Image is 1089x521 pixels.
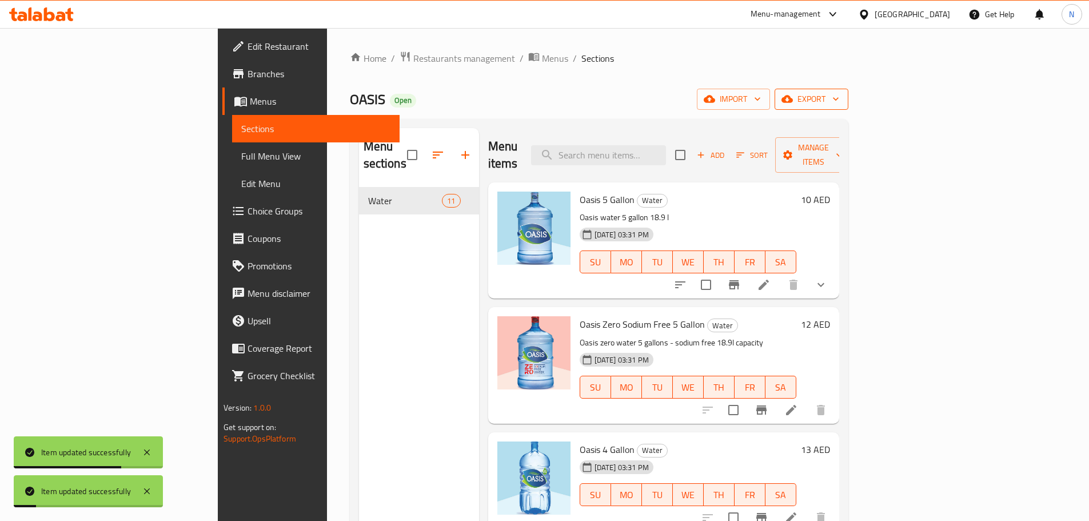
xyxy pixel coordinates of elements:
span: FR [739,254,761,271]
div: Open [390,94,416,108]
span: Full Menu View [241,149,390,163]
button: MO [611,250,642,273]
button: MO [611,376,642,399]
span: Oasis 4 Gallon [580,441,635,458]
span: TH [708,379,730,396]
span: TU [647,379,668,396]
button: show more [807,271,835,299]
span: Promotions [248,259,390,273]
span: Menus [250,94,390,108]
span: N [1069,8,1074,21]
a: Edit Restaurant [222,33,400,60]
span: Sort sections [424,141,452,169]
span: Menu disclaimer [248,287,390,300]
span: Coverage Report [248,341,390,355]
span: SU [585,379,607,396]
span: Select section [668,143,692,167]
a: Edit Menu [232,170,400,197]
a: Sections [232,115,400,142]
span: Version: [224,400,252,415]
button: sort-choices [667,271,694,299]
span: SA [770,254,792,271]
span: export [784,92,839,106]
span: [DATE] 03:31 PM [590,355,653,365]
span: 1.0.0 [253,400,271,415]
span: Select to update [721,398,745,422]
div: Water [637,444,668,458]
span: TU [647,254,668,271]
p: Oasis water 5 gallon 18.9 l [580,210,796,225]
button: import [697,89,770,110]
a: Edit menu item [784,403,798,417]
a: Promotions [222,252,400,280]
span: Oasis Zero Sodium Free 5 Gallon [580,316,705,333]
button: TU [642,250,673,273]
span: Get support on: [224,420,276,435]
a: Support.OpsPlatform [224,431,296,446]
span: Coupons [248,232,390,245]
span: Water [368,194,442,208]
img: Oasis 5 Gallon [497,192,571,265]
span: Edit Restaurant [248,39,390,53]
span: Restaurants management [413,51,515,65]
span: SA [770,379,792,396]
button: Sort [733,146,771,164]
span: Add item [692,146,729,164]
button: Branch-specific-item [748,396,775,424]
span: WE [677,254,699,271]
button: delete [780,271,807,299]
svg: Show Choices [814,278,828,292]
span: Branches [248,67,390,81]
nav: Menu sections [359,182,479,219]
button: SA [765,376,796,399]
span: Add [695,149,726,162]
button: TH [704,483,735,506]
span: Manage items [784,141,843,169]
img: Oasis 4 Gallon [497,442,571,515]
span: [DATE] 03:31 PM [590,229,653,240]
a: Menu disclaimer [222,280,400,307]
div: Water [637,194,668,208]
button: WE [673,250,704,273]
span: TH [708,254,730,271]
button: WE [673,376,704,399]
span: FR [739,379,761,396]
h6: 10 AED [801,192,830,208]
button: Add section [452,141,479,169]
button: Branch-specific-item [720,271,748,299]
div: Water [707,319,738,332]
p: Oasis zero water 5 gallons - sodium free 18.9l capacity [580,336,796,350]
div: items [442,194,460,208]
div: Item updated successfully [41,446,131,459]
button: FR [735,483,765,506]
span: Water [637,444,667,457]
button: Add [692,146,729,164]
button: TH [704,376,735,399]
a: Branches [222,60,400,88]
button: TU [642,376,673,399]
button: FR [735,250,765,273]
button: FR [735,376,765,399]
span: TU [647,487,668,503]
span: 11 [442,196,460,206]
span: TH [708,487,730,503]
span: Water [708,319,737,332]
span: Sections [241,122,390,136]
a: Restaurants management [400,51,515,66]
span: WE [677,379,699,396]
li: / [573,51,577,65]
input: search [531,145,666,165]
a: Coupons [222,225,400,252]
span: SU [585,487,607,503]
span: Sort [736,149,768,162]
span: MO [616,487,637,503]
button: TU [642,483,673,506]
a: Choice Groups [222,197,400,225]
a: Coverage Report [222,335,400,362]
button: MO [611,483,642,506]
a: Grocery Checklist [222,362,400,389]
span: Edit Menu [241,177,390,190]
li: / [520,51,524,65]
span: Grocery Checklist [248,369,390,383]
